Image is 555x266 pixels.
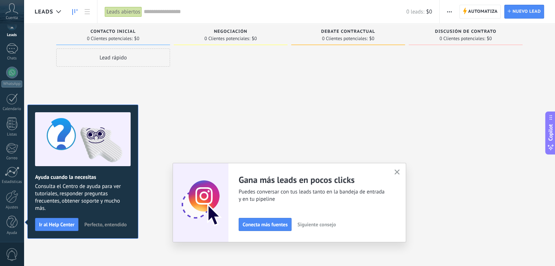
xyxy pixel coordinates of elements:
[412,29,519,35] div: Discusión de contrato
[426,8,432,15] span: $0
[1,132,23,137] div: Listas
[1,231,23,235] div: Ayuda
[1,81,22,87] div: WhatsApp
[35,8,53,15] span: Leads
[369,36,374,41] span: $0
[512,5,541,18] span: Nuevo lead
[295,29,401,35] div: Debate contractual
[1,33,23,38] div: Leads
[134,36,139,41] span: $0
[504,5,544,19] a: Nuevo lead
[1,180,23,184] div: Estadísticas
[547,124,554,141] span: Copilot
[69,5,81,19] a: Leads
[60,29,166,35] div: Contacto inicial
[444,5,455,19] button: Más
[39,222,74,227] span: Ir al Help Center
[1,205,23,210] div: Ajustes
[35,174,131,181] h2: Ayuda cuando la necesitas
[252,36,257,41] span: $0
[90,29,136,34] span: Contacto inicial
[321,29,375,34] span: Debate contractual
[435,29,496,34] span: Discusión de contrato
[297,222,336,227] span: Siguiente consejo
[35,183,131,212] span: Consulta el Centro de ayuda para ver tutoriales, responder preguntas frecuentes, obtener soporte ...
[1,56,23,61] div: Chats
[239,174,385,185] h2: Gana más leads en pocos clicks
[322,36,367,41] span: 0 Clientes potenciales:
[1,156,23,161] div: Correo
[87,36,132,41] span: 0 Clientes potenciales:
[6,16,18,20] span: Cuenta
[177,29,284,35] div: Negociación
[81,219,130,230] button: Perfecto, entendido
[239,188,385,203] span: Puedes conversar con tus leads tanto en la bandeja de entrada y en tu pipeline
[105,7,142,17] div: Leads abiertos
[406,8,424,15] span: 0 leads:
[294,219,339,230] button: Siguiente consejo
[214,29,247,34] span: Negociación
[56,48,170,67] div: Lead rápido
[459,5,501,19] a: Automatiza
[243,222,288,227] span: Conecta más fuentes
[439,36,485,41] span: 0 Clientes potenciales:
[468,5,498,18] span: Automatiza
[487,36,492,41] span: $0
[35,218,78,231] button: Ir al Help Center
[204,36,250,41] span: 0 Clientes potenciales:
[84,222,127,227] span: Perfecto, entendido
[81,5,93,19] a: Lista
[239,218,292,231] button: Conecta más fuentes
[1,107,23,112] div: Calendario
